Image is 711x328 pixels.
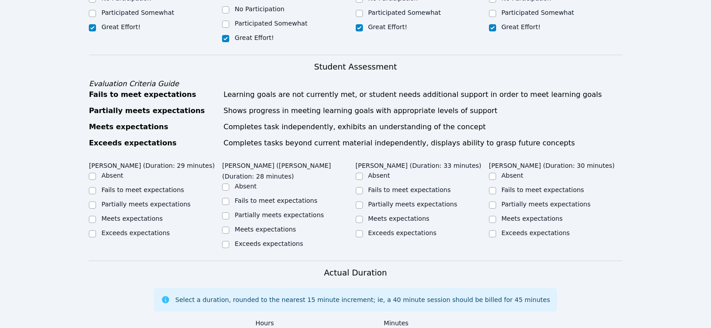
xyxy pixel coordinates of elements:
[324,267,387,279] h3: Actual Duration
[101,229,170,236] label: Exceeds expectations
[235,197,317,204] label: Fails to meet expectations
[101,201,191,208] label: Partially meets expectations
[235,226,296,233] label: Meets expectations
[101,186,184,193] label: Fails to meet expectations
[502,172,523,179] label: Absent
[89,138,218,149] div: Exceeds expectations
[223,138,622,149] div: Completes tasks beyond current material independently, displays ability to grasp future concepts
[368,201,458,208] label: Partially meets expectations
[89,79,622,89] div: Evaluation Criteria Guide
[223,122,622,132] div: Completes task independently, exhibits an understanding of the concept
[368,229,436,236] label: Exceeds expectations
[89,105,218,116] div: Partially meets expectations
[502,186,584,193] label: Fails to meet expectations
[235,34,274,41] label: Great Effort!
[356,157,482,171] legend: [PERSON_NAME] (Duration: 33 minutes)
[502,229,570,236] label: Exceeds expectations
[89,157,215,171] legend: [PERSON_NAME] (Duration: 29 minutes)
[502,23,541,31] label: Great Effort!
[368,23,407,31] label: Great Effort!
[502,9,574,16] label: Participated Somewhat
[175,295,550,304] div: Select a duration, rounded to the nearest 15 minute increment; ie, a 40 minute session should be ...
[235,5,284,13] label: No Participation
[101,215,163,222] label: Meets expectations
[368,186,451,193] label: Fails to meet expectations
[235,211,324,219] label: Partially meets expectations
[368,9,441,16] label: Participated Somewhat
[223,105,622,116] div: Shows progress in meeting learning goals with appropriate levels of support
[368,215,430,222] label: Meets expectations
[89,61,622,73] h3: Student Assessment
[223,89,622,100] div: Learning goals are not currently met, or student needs additional support in order to meet learni...
[222,157,355,182] legend: [PERSON_NAME] ([PERSON_NAME] (Duration: 28 minutes)
[89,89,218,100] div: Fails to meet expectations
[235,183,257,190] label: Absent
[235,20,307,27] label: Participated Somewhat
[101,23,140,31] label: Great Effort!
[101,9,174,16] label: Participated Somewhat
[89,122,218,132] div: Meets expectations
[502,201,591,208] label: Partially meets expectations
[502,215,563,222] label: Meets expectations
[489,157,615,171] legend: [PERSON_NAME] (Duration: 30 minutes)
[235,240,303,247] label: Exceeds expectations
[368,172,390,179] label: Absent
[101,172,123,179] label: Absent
